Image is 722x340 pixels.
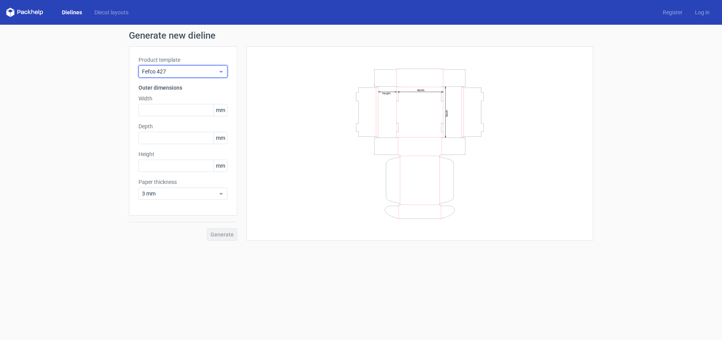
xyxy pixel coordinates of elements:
a: Register [657,8,689,16]
label: Depth [139,122,228,130]
span: mm [214,132,227,144]
span: 3 mm [142,190,218,197]
span: mm [214,160,227,172]
text: Depth [445,109,448,116]
h1: Generate new dieline [129,31,593,40]
a: Dielines [56,8,88,16]
text: Width [417,88,424,92]
span: Fefco 427 [142,68,218,75]
a: Log in [689,8,716,16]
h3: Outer dimensions [139,84,228,92]
a: Diecut layouts [88,8,135,16]
label: Height [139,150,228,158]
text: Height [382,92,390,95]
label: Paper thickness [139,178,228,186]
label: Product template [139,56,228,64]
label: Width [139,95,228,102]
span: mm [214,104,227,116]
